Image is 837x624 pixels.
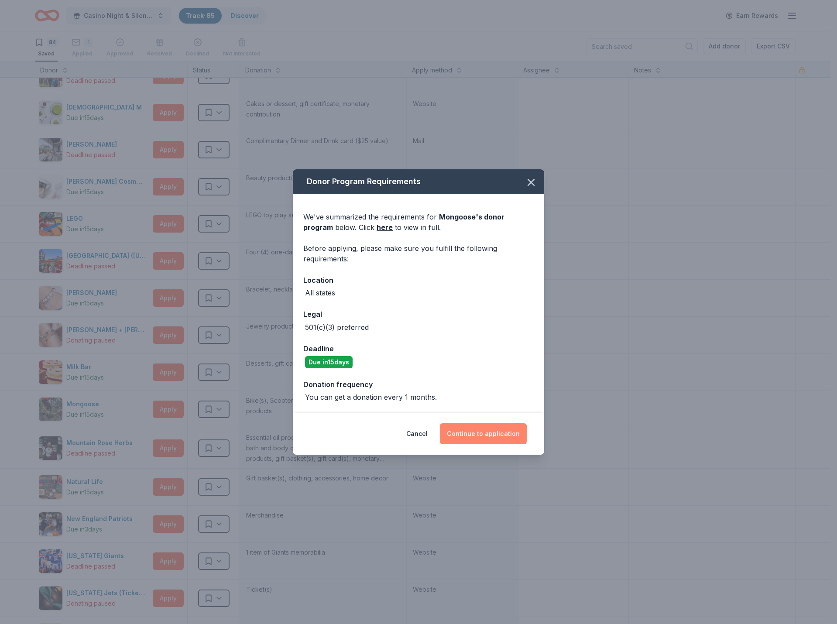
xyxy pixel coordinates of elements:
[303,343,534,354] div: Deadline
[440,423,527,444] button: Continue to application
[305,356,353,368] div: Due in 15 days
[303,379,534,390] div: Donation frequency
[303,274,534,286] div: Location
[303,309,534,320] div: Legal
[305,322,369,333] div: 501(c)(3) preferred
[303,243,534,264] div: Before applying, please make sure you fulfill the following requirements:
[305,288,335,298] div: All states
[303,212,534,233] div: We've summarized the requirements for below. Click to view in full.
[377,222,393,233] a: here
[293,169,544,194] div: Donor Program Requirements
[406,423,428,444] button: Cancel
[305,392,437,402] div: You can get a donation every 1 months.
